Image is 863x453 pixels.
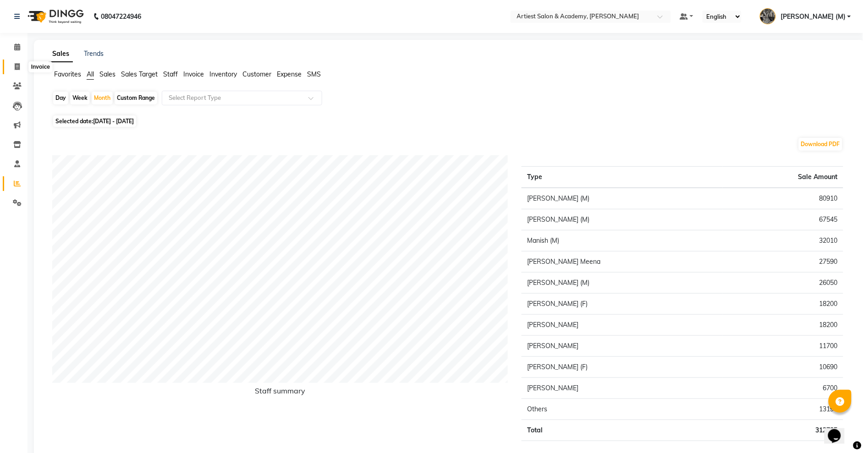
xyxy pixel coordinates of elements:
[99,70,115,78] span: Sales
[723,167,843,188] th: Sale Amount
[242,70,271,78] span: Customer
[723,209,843,230] td: 67545
[723,273,843,294] td: 26050
[209,70,237,78] span: Inventory
[723,188,843,209] td: 80910
[723,357,843,378] td: 10690
[121,70,158,78] span: Sales Target
[799,138,842,151] button: Download PDF
[93,118,134,125] span: [DATE] - [DATE]
[723,315,843,336] td: 18200
[522,188,723,209] td: [PERSON_NAME] (M)
[277,70,302,78] span: Expense
[70,92,90,104] div: Week
[723,420,843,441] td: 312785
[522,420,723,441] td: Total
[723,251,843,273] td: 27590
[781,12,846,22] span: [PERSON_NAME] (M)
[522,251,723,273] td: [PERSON_NAME] Meena
[522,273,723,294] td: [PERSON_NAME] (M)
[522,357,723,378] td: [PERSON_NAME] (F)
[723,378,843,399] td: 6700
[522,209,723,230] td: [PERSON_NAME] (M)
[115,92,157,104] div: Custom Range
[52,387,508,399] h6: Staff summary
[522,315,723,336] td: [PERSON_NAME]
[522,230,723,251] td: Manish (M)
[53,92,68,104] div: Day
[760,8,776,24] img: MANOJ GAHLOT (M)
[723,294,843,315] td: 18200
[29,61,52,72] div: Invoice
[54,70,81,78] span: Favorites
[825,416,854,444] iframe: chat widget
[522,378,723,399] td: [PERSON_NAME]
[49,46,73,62] a: Sales
[183,70,204,78] span: Invoice
[522,167,723,188] th: Type
[723,230,843,251] td: 32010
[84,49,104,58] a: Trends
[23,4,86,29] img: logo
[163,70,178,78] span: Staff
[101,4,141,29] b: 08047224946
[522,336,723,357] td: [PERSON_NAME]
[87,70,94,78] span: All
[307,70,321,78] span: SMS
[53,115,136,127] span: Selected date:
[92,92,113,104] div: Month
[522,399,723,420] td: Others
[522,294,723,315] td: [PERSON_NAME] (F)
[723,336,843,357] td: 11700
[723,399,843,420] td: 13190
